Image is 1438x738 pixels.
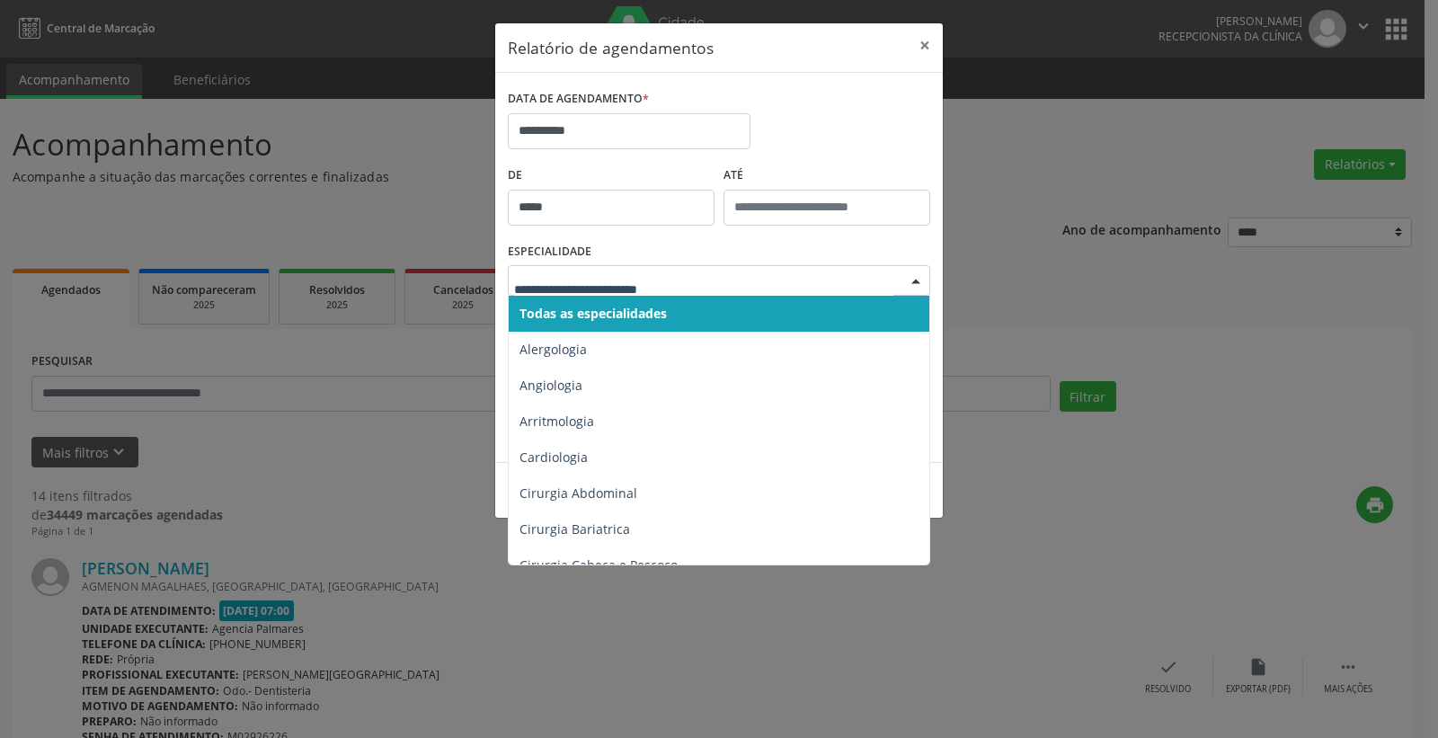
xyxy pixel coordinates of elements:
[508,238,591,266] label: ESPECIALIDADE
[907,23,943,67] button: Close
[508,162,715,190] label: De
[519,341,587,358] span: Alergologia
[519,520,630,538] span: Cirurgia Bariatrica
[519,413,594,430] span: Arritmologia
[519,377,582,394] span: Angiologia
[508,36,714,59] h5: Relatório de agendamentos
[723,162,930,190] label: ATÉ
[519,449,588,466] span: Cardiologia
[508,85,649,113] label: DATA DE AGENDAMENTO
[519,305,667,322] span: Todas as especialidades
[519,556,678,574] span: Cirurgia Cabeça e Pescoço
[519,485,637,502] span: Cirurgia Abdominal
